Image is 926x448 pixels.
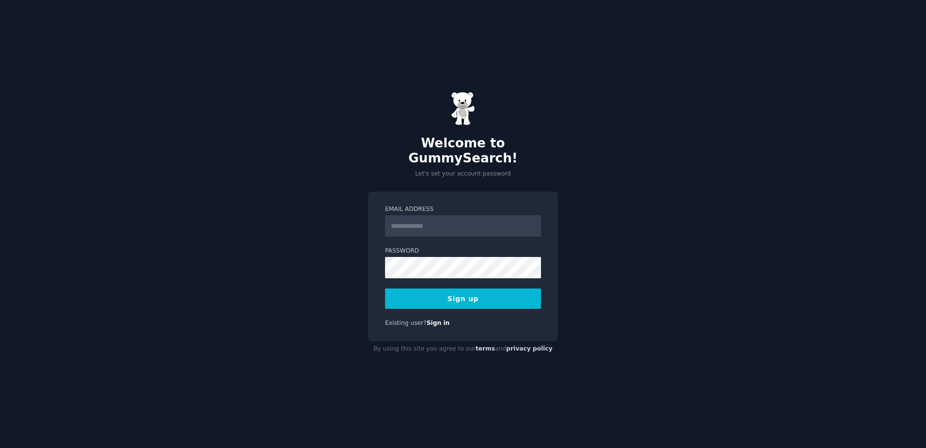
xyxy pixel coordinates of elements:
img: Gummy Bear [451,92,475,126]
p: Let's set your account password [368,170,558,178]
a: terms [476,345,495,352]
span: Existing user? [385,320,427,326]
button: Sign up [385,288,541,309]
a: Sign in [427,320,450,326]
label: Email Address [385,205,541,214]
a: privacy policy [506,345,553,352]
label: Password [385,247,541,256]
h2: Welcome to GummySearch! [368,136,558,166]
div: By using this site you agree to our and [368,341,558,357]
